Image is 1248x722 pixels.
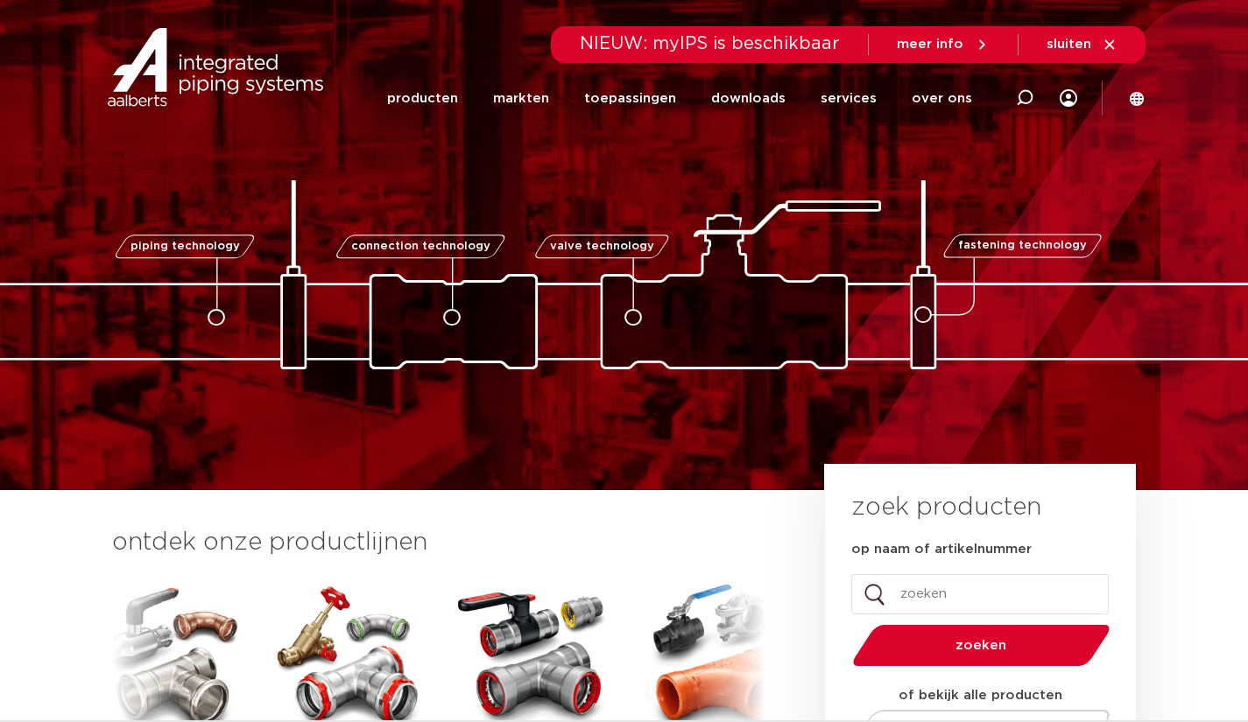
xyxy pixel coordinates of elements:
input: zoeken [851,574,1109,614]
span: NIEUW: myIPS is beschikbaar [580,35,840,53]
strong: of bekijk alle producten [899,689,1062,702]
span: sluiten [1047,38,1091,51]
button: zoeken [845,623,1117,668]
span: piping technology [130,241,240,252]
a: producten [387,65,458,132]
h3: zoek producten [851,490,1041,525]
a: sluiten [1047,37,1118,53]
a: over ons [912,65,972,132]
h3: ontdek onze productlijnen [112,525,765,560]
a: toepassingen [584,65,676,132]
a: downloads [711,65,786,132]
a: markten [493,65,549,132]
span: fastening technology [958,241,1087,252]
span: zoeken [898,639,1065,652]
a: services [821,65,877,132]
a: meer info [897,37,990,53]
span: valve technology [550,241,654,252]
span: meer info [897,38,963,51]
label: op naam of artikelnummer [851,541,1032,558]
span: connection technology [350,241,490,252]
nav: Menu [387,65,972,132]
